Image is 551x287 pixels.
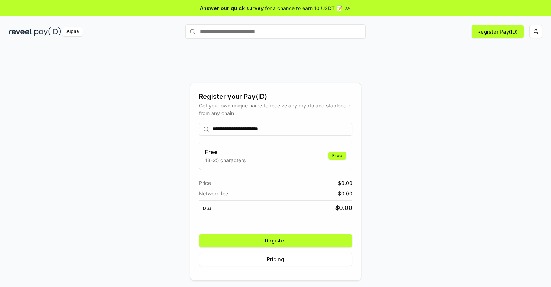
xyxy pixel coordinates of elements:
[205,156,246,164] p: 13-25 characters
[200,4,264,12] span: Answer our quick survey
[199,203,213,212] span: Total
[199,234,352,247] button: Register
[34,27,61,36] img: pay_id
[338,190,352,197] span: $ 0.00
[338,179,352,187] span: $ 0.00
[199,190,228,197] span: Network fee
[9,27,33,36] img: reveel_dark
[472,25,524,38] button: Register Pay(ID)
[328,152,346,160] div: Free
[205,148,246,156] h3: Free
[62,27,83,36] div: Alpha
[199,92,352,102] div: Register your Pay(ID)
[199,102,352,117] div: Get your own unique name to receive any crypto and stablecoin, from any chain
[265,4,342,12] span: for a chance to earn 10 USDT 📝
[199,253,352,266] button: Pricing
[335,203,352,212] span: $ 0.00
[199,179,211,187] span: Price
